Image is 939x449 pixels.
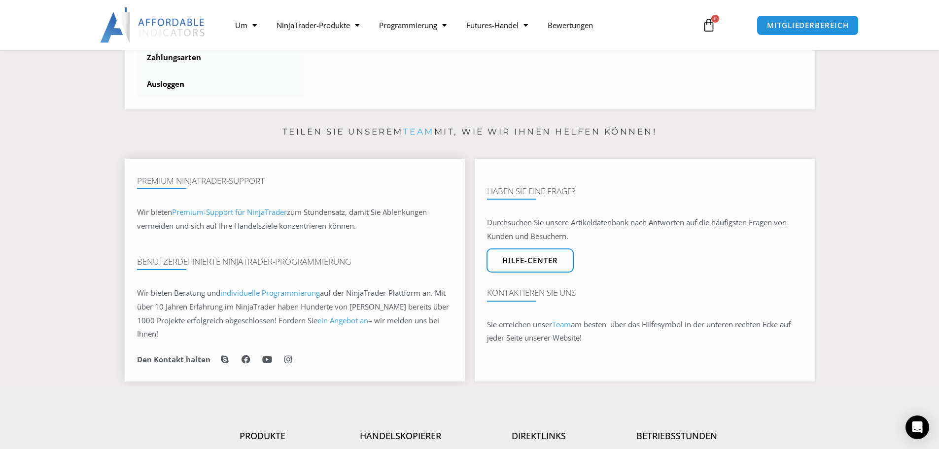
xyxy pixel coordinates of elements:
img: LogoAI | Erschwingliche Indikatoren – NinjaTrader [100,7,206,43]
font: MITGLIEDERBEREICH [767,20,848,30]
a: ein Angebot an [317,315,368,325]
font: Kontaktieren Sie uns [487,287,576,298]
font: Hilfe-Center [502,255,558,265]
a: Zahlungsarten [137,45,304,70]
a: Futures-Handel [456,14,538,36]
a: Premium-Support für NinjaTrader [172,207,287,217]
font: NinjaTrader-Produkte [277,20,350,30]
a: individuelle Programmierung [220,288,320,298]
font: Benutzerdefinierte NinjaTrader-Programmierung [137,256,351,267]
a: NinjaTrader-Produkte [267,14,369,36]
font: mit, wie wir Ihnen helfen können! [434,127,657,137]
nav: Speisekarte [225,14,691,36]
font: Sie erreichen unser [487,319,552,329]
font: Programmierung [379,20,437,30]
font: 0 [714,15,717,22]
a: Hilfe-Center [487,248,574,273]
font: Handelskopierer [360,430,441,442]
font: Betriebsstunden [636,430,717,442]
div: Öffnen Sie den Intercom Messenger [905,415,929,439]
font: Haben Sie eine Frage? [487,185,575,197]
font: Produkte [240,430,285,442]
font: Zahlungsarten [147,52,201,62]
a: Ausloggen [137,71,304,97]
font: Teilen Sie unserem [282,127,403,137]
font: auf der NinjaTrader-Plattform an. Mit über 10 Jahren Erfahrung im NinjaTrader haben Hunderte von ... [137,288,449,325]
font: Bewertungen [548,20,593,30]
a: Um [225,14,267,36]
font: Direktlinks [512,430,566,442]
font: Durchsuchen Sie unsere Artikeldatenbank nach Antworten auf die häufigsten Fragen von Kunden und B... [487,217,787,241]
font: Ausloggen [147,79,184,89]
a: Programmierung [369,14,456,36]
font: am besten über das Hilfesymbol in der unteren rechten Ecke auf jeder Seite unserer Website! [487,319,791,343]
a: Team [403,127,434,137]
a: Team [552,319,571,329]
font: Den Kontakt halten [137,354,210,364]
font: Um [235,20,247,30]
font: Wir bieten [137,207,172,217]
font: Wir bieten Beratung und [137,288,220,298]
a: Bewertungen [538,14,603,36]
a: 0 [687,11,730,39]
font: Futures-Handel [466,20,519,30]
a: MITGLIEDERBEREICH [757,15,859,35]
font: Premium NinjaTrader-Support [137,175,265,186]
